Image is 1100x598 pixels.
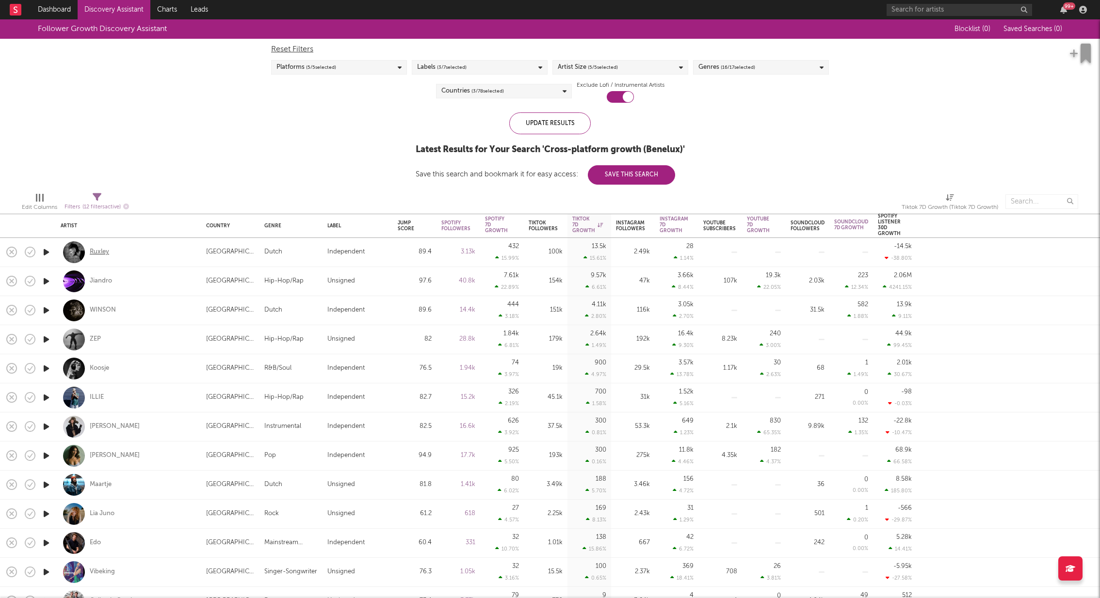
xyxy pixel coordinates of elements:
[791,508,825,519] div: 501
[441,450,475,461] div: 17.7k
[760,458,781,465] div: 4.37 %
[503,330,519,337] div: 1.84k
[90,509,114,518] a: Lia Juno
[327,362,365,374] div: Independent
[858,272,868,279] div: 223
[61,223,192,229] div: Artist
[592,301,606,308] div: 4.11k
[498,342,519,348] div: 6.81 %
[616,275,650,287] div: 47k
[327,566,355,578] div: Unsigned
[306,62,336,73] span: ( 5 / 5 selected)
[698,62,755,73] div: Genres
[774,360,781,366] div: 30
[441,392,475,403] div: 15.2k
[845,284,868,290] div: 12.34 %
[791,392,825,403] div: 271
[616,479,650,490] div: 3.46k
[660,216,688,234] div: Instagram 7D Growth
[416,171,675,178] div: Save this search and bookmark it for easy access:
[585,575,606,581] div: 0.65 %
[902,189,998,218] div: Tiktok 7D Growth (Tiktok 7D Growth)
[90,306,116,315] a: WINSON
[271,44,829,55] div: Reset Filters
[585,458,606,465] div: 0.16 %
[887,342,912,348] div: 99.45 %
[896,534,912,540] div: 5.28k
[90,422,140,431] a: [PERSON_NAME]
[264,304,282,316] div: Dutch
[674,255,694,261] div: 1.14 %
[585,488,606,494] div: 5.70 %
[1054,26,1062,32] span: ( 0 )
[596,505,606,511] div: 169
[90,335,101,344] a: ZEP
[672,342,694,348] div: 9.30 %
[264,275,304,287] div: Hip-Hop/Rap
[595,418,606,424] div: 300
[577,79,664,91] label: Exclude Lofi / Instrumental Artists
[90,364,109,373] a: Koosje
[791,362,825,374] div: 68
[206,566,255,578] div: [GEOGRAPHIC_DATA]
[441,246,475,258] div: 3.13k
[398,220,417,232] div: Jump Score
[398,246,432,258] div: 89.4
[558,62,618,73] div: Artist Size
[760,342,781,348] div: 3.00 %
[588,62,618,73] span: ( 5 / 5 selected)
[591,272,606,279] div: 9.57k
[495,255,519,261] div: 15.99 %
[512,505,519,511] div: 27
[441,220,470,232] div: Spotify Followers
[847,517,868,523] div: 0.20 %
[791,421,825,432] div: 9.89k
[678,272,694,279] div: 3.66k
[616,450,650,461] div: 275k
[886,575,912,581] div: -27.58 %
[721,62,755,73] span: ( 16 / 17 selected)
[441,333,475,345] div: 28.8k
[616,421,650,432] div: 53.3k
[65,201,129,213] div: Filters
[529,479,563,490] div: 3.49k
[206,450,255,461] div: [GEOGRAPHIC_DATA]
[616,508,650,519] div: 2.43k
[853,401,868,406] div: 0.00 %
[757,284,781,290] div: 22.05 %
[864,476,868,483] div: 0
[674,429,694,436] div: 1.23 %
[264,246,282,258] div: Dutch
[585,342,606,348] div: 1.49 %
[897,360,912,366] div: 2.01k
[834,219,868,231] div: Soundcloud 7D Growth
[893,418,912,424] div: -22.8k
[887,458,912,465] div: 66.58 %
[507,301,519,308] div: 444
[901,389,912,395] div: -98
[206,508,255,519] div: [GEOGRAPHIC_DATA]
[678,301,694,308] div: 3.05k
[679,389,694,395] div: 1.52k
[441,362,475,374] div: 1.94k
[529,246,563,258] div: 100k
[90,248,109,256] div: Ruxley
[471,85,504,97] span: ( 3 / 78 selected)
[1001,25,1062,33] button: Saved Searches (0)
[508,418,519,424] div: 626
[504,272,519,279] div: 7.61k
[586,517,606,523] div: 8.13 %
[437,62,467,73] span: ( 3 / 7 selected)
[682,418,694,424] div: 649
[398,479,432,490] div: 81.8
[686,243,694,250] div: 28
[398,421,432,432] div: 82.5
[441,537,475,549] div: 331
[770,330,781,337] div: 240
[327,275,355,287] div: Unsigned
[264,421,301,432] div: Instrumental
[206,246,255,258] div: [GEOGRAPHIC_DATA]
